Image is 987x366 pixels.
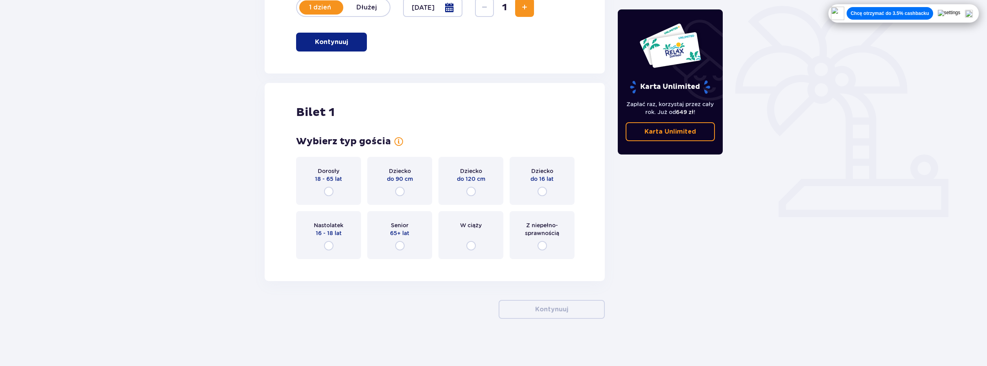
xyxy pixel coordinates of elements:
p: Karta Unlimited [629,80,711,94]
span: Dziecko [531,167,553,175]
p: Karta Unlimited [644,127,696,136]
h3: Wybierz typ gościa [296,136,391,147]
span: Z niepełno­sprawnością [517,221,567,237]
span: 16 - 18 lat [316,229,342,237]
span: 649 zł [676,109,694,115]
span: 1 [495,2,514,13]
span: Senior [391,221,409,229]
span: Dorosły [318,167,339,175]
h2: Bilet 1 [296,105,335,120]
button: Kontynuuj [296,33,367,51]
p: Dłużej [343,3,390,12]
img: Dwie karty całoroczne do Suntago z napisem 'UNLIMITED RELAX', na białym tle z tropikalnymi liśćmi... [639,23,702,68]
p: Zapłać raz, korzystaj przez cały rok. Już od ! [626,100,715,116]
span: Dziecko [389,167,411,175]
span: do 90 cm [387,175,413,183]
span: do 16 lat [530,175,554,183]
p: Kontynuuj [315,38,348,46]
button: Kontynuuj [499,300,605,319]
a: Karta Unlimited [626,122,715,141]
span: 18 - 65 lat [315,175,342,183]
span: do 120 cm [457,175,485,183]
span: Nastolatek [314,221,343,229]
p: Kontynuuj [535,305,568,314]
p: 1 dzień [297,3,343,12]
span: Dziecko [460,167,482,175]
span: 65+ lat [390,229,409,237]
span: W ciąży [460,221,482,229]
